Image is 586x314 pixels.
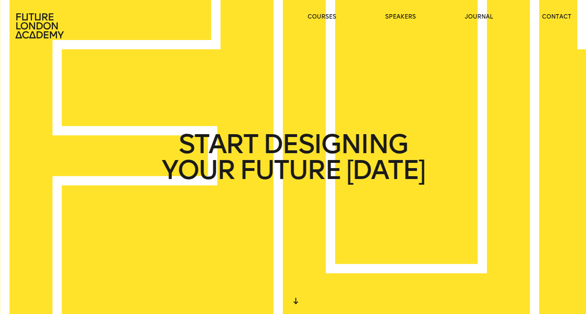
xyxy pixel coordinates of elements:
[465,13,493,21] a: journal
[385,13,416,21] a: speakers
[162,157,234,183] span: YOUR
[308,13,336,21] a: courses
[263,131,407,157] span: DESIGNING
[240,157,341,183] span: FUTURE
[179,131,258,157] span: START
[542,13,571,21] a: contact
[346,157,424,183] span: [DATE]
